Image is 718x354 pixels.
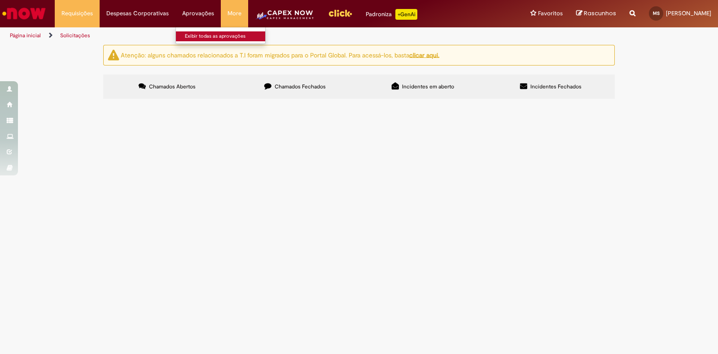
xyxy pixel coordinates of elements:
ul: Aprovações [175,27,266,44]
span: Despesas Corporativas [106,9,169,18]
span: Favoritos [538,9,563,18]
span: Requisições [61,9,93,18]
p: +GenAi [395,9,417,20]
span: Chamados Abertos [149,83,196,90]
span: Aprovações [182,9,214,18]
ul: Trilhas de página [7,27,472,44]
a: Rascunhos [576,9,616,18]
a: Exibir todas as aprovações [176,31,275,41]
img: click_logo_yellow_360x200.png [328,6,352,20]
img: ServiceNow [1,4,47,22]
span: Incidentes Fechados [530,83,582,90]
span: Chamados Fechados [275,83,326,90]
div: Padroniza [366,9,417,20]
span: [PERSON_NAME] [666,9,711,17]
a: clicar aqui. [409,51,439,59]
span: MS [653,10,660,16]
span: More [228,9,241,18]
a: Solicitações [60,32,90,39]
img: CapexLogo5.png [255,9,315,27]
span: Incidentes em aberto [402,83,454,90]
span: Rascunhos [584,9,616,17]
a: Página inicial [10,32,41,39]
ng-bind-html: Atenção: alguns chamados relacionados a T.I foram migrados para o Portal Global. Para acessá-los,... [121,51,439,59]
